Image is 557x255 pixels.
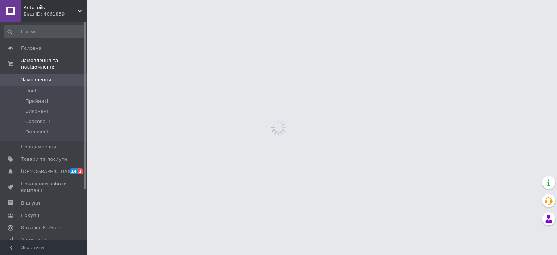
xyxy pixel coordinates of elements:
span: Нові [25,88,36,94]
span: Виконані [25,108,48,115]
span: Замовлення [21,77,51,83]
span: Головна [21,45,41,52]
span: Замовлення та повідомлення [21,57,87,70]
input: Пошук [4,25,86,38]
span: Показники роботи компанії [21,181,67,194]
span: Товари та послуги [21,156,67,163]
span: Прийняті [25,98,48,104]
span: 14 [69,168,78,174]
span: [DEMOGRAPHIC_DATA] [21,168,75,175]
span: Оплачені [25,129,48,135]
div: Ваш ID: 4061839 [24,11,87,17]
span: Auto_oils [24,4,78,11]
span: Скасовані [25,118,50,125]
span: Покупці [21,212,41,219]
span: Повідомлення [21,144,56,150]
span: Відгуки [21,200,40,206]
span: 1 [78,168,83,174]
span: Аналітика [21,237,46,243]
span: Каталог ProSale [21,225,60,231]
